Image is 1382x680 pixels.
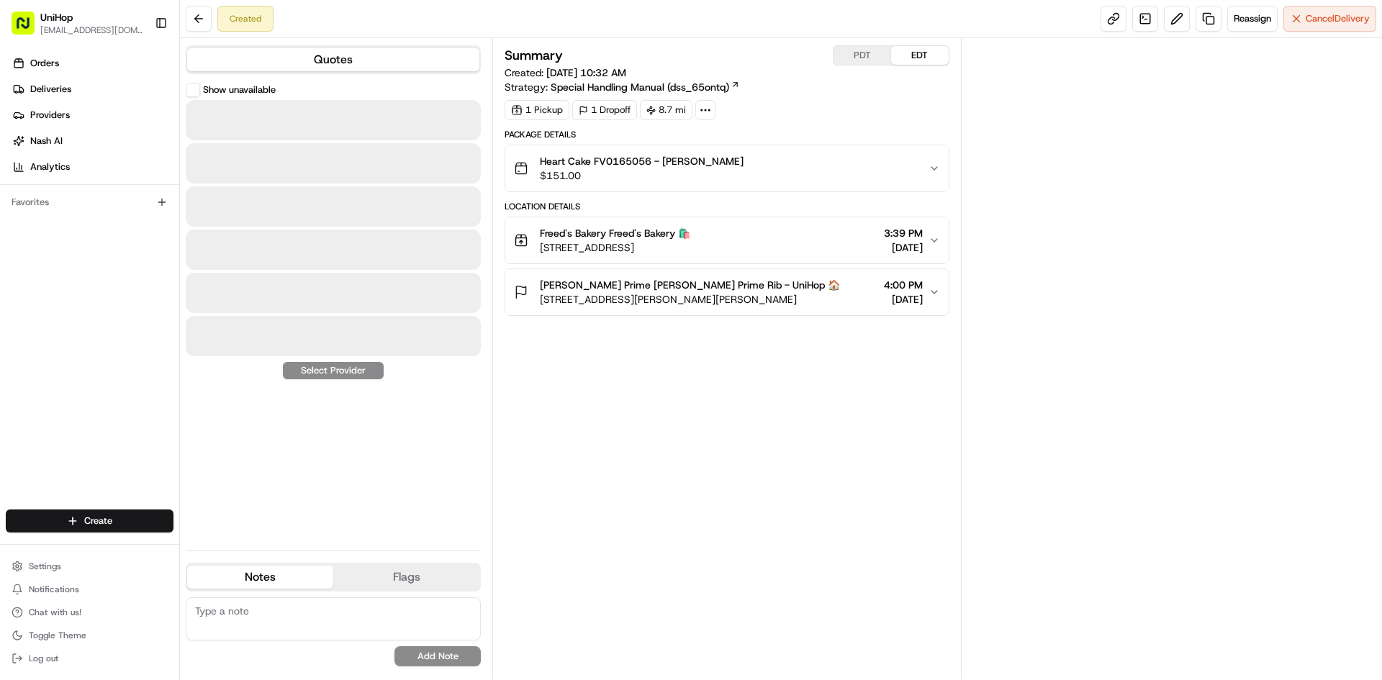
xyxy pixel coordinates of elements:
span: 4:00 PM [884,278,923,292]
span: $151.00 [540,168,744,183]
span: [DATE] [884,292,923,307]
button: [EMAIL_ADDRESS][DOMAIN_NAME] [40,24,143,36]
button: Create [6,509,173,532]
div: Package Details [505,129,949,140]
span: Chat with us! [29,607,81,618]
span: [DATE] 10:32 AM [546,66,626,79]
span: Toggle Theme [29,630,86,641]
span: Settings [29,561,61,572]
h3: Summary [505,49,563,62]
div: 8.7 mi [640,100,692,120]
div: 1 Dropoff [572,100,637,120]
span: Freed's Bakery Freed's Bakery 🛍️ [540,226,690,240]
span: Deliveries [30,83,71,96]
a: Analytics [6,155,179,178]
span: [STREET_ADDRESS][PERSON_NAME][PERSON_NAME] [540,292,840,307]
div: 1 Pickup [505,100,569,120]
span: Created: [505,65,626,80]
button: Notes [187,566,333,589]
span: Notifications [29,584,79,595]
button: UniHop[EMAIL_ADDRESS][DOMAIN_NAME] [6,6,149,40]
span: [PERSON_NAME] Prime [PERSON_NAME] Prime Rib - UniHop 🏠 [540,278,840,292]
span: Special Handling Manual (dss_65ontq) [551,80,729,94]
span: Log out [29,653,58,664]
button: Flags [333,566,479,589]
button: Quotes [187,48,479,71]
button: Toggle Theme [6,625,173,645]
label: Show unavailable [203,83,276,96]
span: Orders [30,57,59,70]
button: Settings [6,556,173,576]
span: 3:39 PM [884,226,923,240]
div: Favorites [6,191,173,214]
button: CancelDelivery [1283,6,1376,32]
span: [STREET_ADDRESS] [540,240,690,255]
button: EDT [891,46,949,65]
span: Providers [30,109,70,122]
button: [PERSON_NAME] Prime [PERSON_NAME] Prime Rib - UniHop 🏠[STREET_ADDRESS][PERSON_NAME][PERSON_NAME]4... [505,269,948,315]
button: PDT [834,46,891,65]
button: Log out [6,648,173,668]
button: Freed's Bakery Freed's Bakery 🛍️[STREET_ADDRESS]3:39 PM[DATE] [505,217,948,263]
span: Cancel Delivery [1306,12,1370,25]
span: Create [84,514,112,527]
span: [DATE] [884,240,923,255]
a: Nash AI [6,130,179,153]
button: Heart Cake FV0165056 - [PERSON_NAME]$151.00 [505,145,948,191]
a: Deliveries [6,78,179,101]
span: Nash AI [30,135,63,148]
div: Strategy: [505,80,740,94]
div: Location Details [505,201,949,212]
span: Reassign [1234,12,1271,25]
button: Chat with us! [6,602,173,622]
span: Heart Cake FV0165056 - [PERSON_NAME] [540,154,744,168]
a: Providers [6,104,179,127]
span: Analytics [30,160,70,173]
button: Reassign [1227,6,1278,32]
button: UniHop [40,10,73,24]
a: Orders [6,52,179,75]
button: Notifications [6,579,173,599]
a: Special Handling Manual (dss_65ontq) [551,80,740,94]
